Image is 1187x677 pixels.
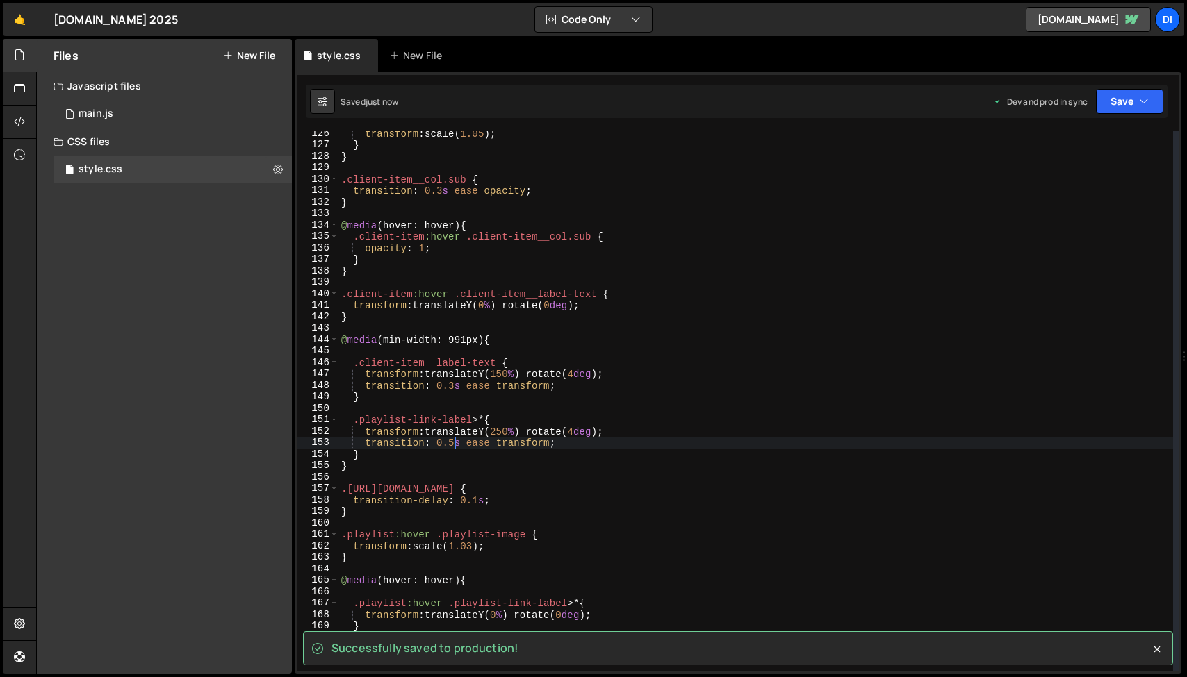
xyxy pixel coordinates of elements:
[3,3,37,36] a: 🤙
[297,345,338,357] div: 145
[54,156,292,183] div: 16756/45766.css
[1026,7,1151,32] a: [DOMAIN_NAME]
[297,197,338,208] div: 132
[341,96,398,108] div: Saved
[297,174,338,185] div: 130
[297,620,338,632] div: 169
[37,72,292,100] div: Javascript files
[297,609,338,621] div: 168
[297,414,338,426] div: 151
[297,128,338,140] div: 126
[297,517,338,529] div: 160
[297,528,338,540] div: 161
[297,231,338,242] div: 135
[297,505,338,517] div: 159
[297,288,338,300] div: 140
[297,380,338,392] div: 148
[297,185,338,197] div: 131
[297,643,338,655] div: 171
[54,100,292,128] div: 16756/45765.js
[297,219,338,231] div: 134
[297,334,338,346] div: 144
[297,299,338,311] div: 141
[297,449,338,460] div: 154
[317,49,361,62] div: style.css
[297,208,338,219] div: 133
[297,426,338,437] div: 152
[297,253,338,265] div: 137
[297,494,338,506] div: 158
[297,471,338,483] div: 156
[79,163,122,176] div: style.css
[535,7,652,32] button: Code Only
[223,50,275,61] button: New File
[297,437,338,449] div: 153
[297,162,338,174] div: 129
[297,574,338,586] div: 165
[297,265,338,277] div: 138
[297,563,338,575] div: 164
[389,49,448,62] div: New File
[331,640,518,655] span: Successfully saved to production!
[297,540,338,552] div: 162
[297,151,338,162] div: 128
[297,242,338,254] div: 136
[54,48,79,63] h2: Files
[297,391,338,403] div: 149
[297,483,338,494] div: 157
[297,403,338,415] div: 150
[366,96,398,108] div: just now
[297,551,338,563] div: 163
[297,597,338,609] div: 167
[297,368,338,380] div: 147
[54,11,178,28] div: [DOMAIN_NAME] 2025
[297,276,338,288] div: 139
[1096,89,1163,114] button: Save
[297,632,338,644] div: 170
[37,128,292,156] div: CSS files
[79,108,113,120] div: main.js
[297,357,338,369] div: 146
[297,586,338,598] div: 166
[993,96,1088,108] div: Dev and prod in sync
[297,460,338,471] div: 155
[1155,7,1180,32] a: Di
[297,139,338,151] div: 127
[297,311,338,323] div: 142
[297,322,338,334] div: 143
